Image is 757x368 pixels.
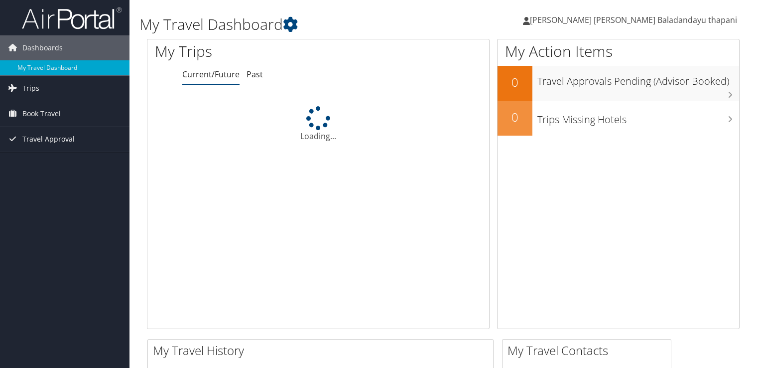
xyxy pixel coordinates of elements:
h1: My Travel Dashboard [139,14,544,35]
a: 0Travel Approvals Pending (Advisor Booked) [498,66,739,101]
h2: My Travel Contacts [507,342,671,359]
a: [PERSON_NAME] [PERSON_NAME] Baladandayu thapani [523,5,747,35]
a: Current/Future [182,69,240,80]
div: Loading... [147,106,489,142]
h1: My Action Items [498,41,739,62]
h2: My Travel History [153,342,493,359]
span: [PERSON_NAME] [PERSON_NAME] Baladandayu thapani [530,14,737,25]
h3: Trips Missing Hotels [537,108,739,127]
h2: 0 [498,74,532,91]
img: airportal-logo.png [22,6,122,30]
a: Past [247,69,263,80]
span: Travel Approval [22,127,75,152]
span: Trips [22,76,39,101]
span: Book Travel [22,101,61,126]
a: 0Trips Missing Hotels [498,101,739,136]
h2: 0 [498,109,532,126]
span: Dashboards [22,35,63,60]
h3: Travel Approvals Pending (Advisor Booked) [537,69,739,88]
h1: My Trips [155,41,339,62]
